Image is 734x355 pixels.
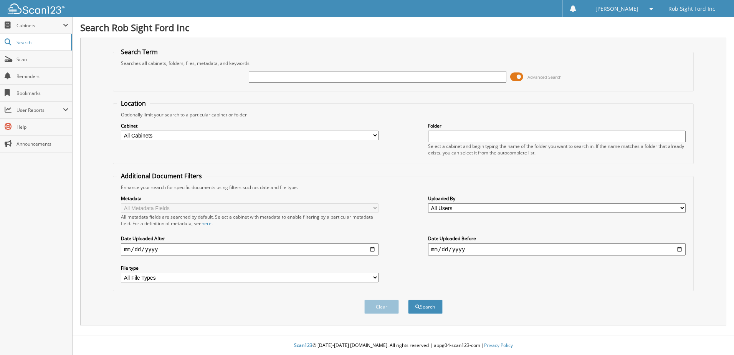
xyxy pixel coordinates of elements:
span: Announcements [17,141,68,147]
legend: Search Term [117,48,162,56]
button: Clear [364,300,399,314]
div: Enhance your search for specific documents using filters such as date and file type. [117,184,689,191]
span: Scan123 [294,342,312,348]
label: Date Uploaded Before [428,235,686,242]
label: File type [121,265,379,271]
iframe: Chat Widget [696,318,734,355]
img: scan123-logo-white.svg [8,3,65,14]
div: Searches all cabinets, folders, files, metadata, and keywords [117,60,689,66]
input: end [428,243,686,255]
button: Search [408,300,443,314]
legend: Additional Document Filters [117,172,206,180]
span: Scan [17,56,68,63]
div: © [DATE]-[DATE] [DOMAIN_NAME]. All rights reserved | appg04-scan123-com | [73,336,734,355]
div: All metadata fields are searched by default. Select a cabinet with metadata to enable filtering b... [121,214,379,227]
label: Uploaded By [428,195,686,202]
span: Bookmarks [17,90,68,96]
span: Advanced Search [527,74,562,80]
div: Optionally limit your search to a particular cabinet or folder [117,111,689,118]
span: Reminders [17,73,68,80]
span: [PERSON_NAME] [595,7,638,11]
label: Cabinet [121,123,379,129]
a: here [202,220,212,227]
span: Cabinets [17,22,63,29]
span: User Reports [17,107,63,113]
legend: Location [117,99,150,108]
div: Select a cabinet and begin typing the name of the folder you want to search in. If the name match... [428,143,686,156]
label: Date Uploaded After [121,235,379,242]
label: Metadata [121,195,379,202]
h1: Search Rob Sight Ford Inc [80,21,726,34]
span: Search [17,39,67,46]
input: start [121,243,379,255]
label: Folder [428,123,686,129]
span: Help [17,124,68,130]
span: Rob Sight Ford Inc [668,7,715,11]
a: Privacy Policy [484,342,513,348]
